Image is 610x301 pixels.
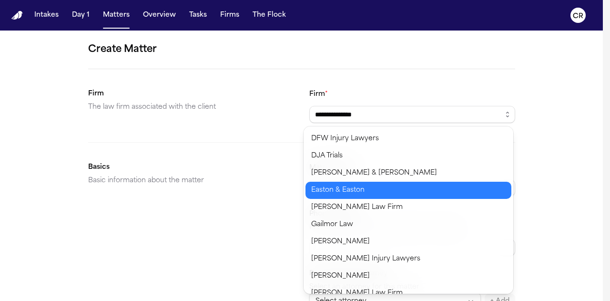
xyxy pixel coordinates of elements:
input: Select a firm [309,106,515,123]
span: [PERSON_NAME] [311,270,370,282]
span: [PERSON_NAME] Injury Lawyers [311,253,420,265]
span: [PERSON_NAME] [311,236,370,248]
span: Easton & Easton [311,185,365,196]
span: [PERSON_NAME] Law Firm [311,202,403,213]
span: [PERSON_NAME] Law Firm [311,288,403,299]
span: DFW Injury Lawyers [311,133,379,145]
span: DJA Trials [311,150,343,162]
span: [PERSON_NAME] & [PERSON_NAME] [311,167,437,179]
span: Gailmor Law [311,219,353,230]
